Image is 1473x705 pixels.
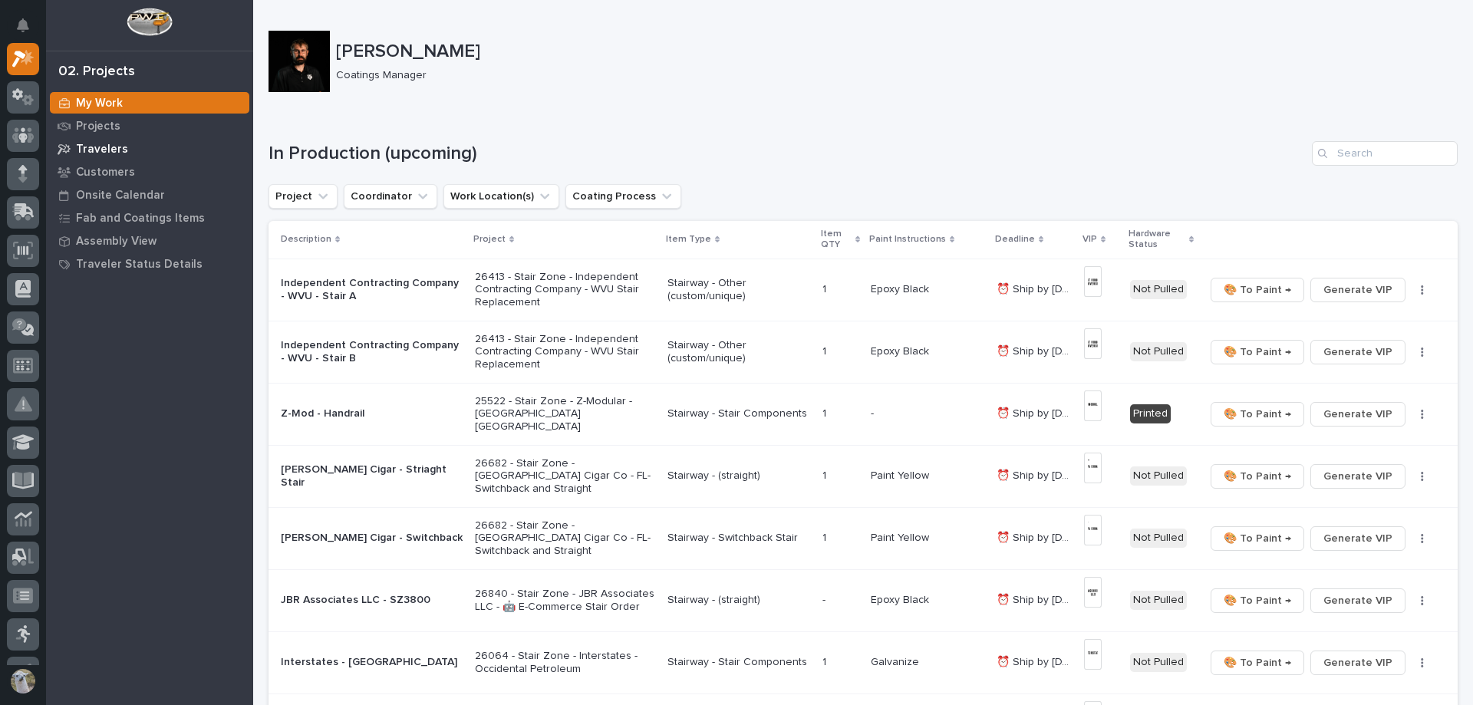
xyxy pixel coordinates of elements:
[1224,467,1291,486] span: 🎨 To Paint →
[822,342,829,358] p: 1
[1224,343,1291,361] span: 🎨 To Paint →
[667,277,810,303] p: Stairway - Other (custom/unique)
[871,404,877,420] p: -
[1310,402,1405,427] button: Generate VIP
[269,259,1458,321] tr: Independent Contracting Company - WVU - Stair A26413 - Stair Zone - Independent Contracting Compa...
[997,653,1075,669] p: ⏰ Ship by 9/16/25
[281,594,463,607] p: JBR Associates LLC - SZ3800
[1224,281,1291,299] span: 🎨 To Paint →
[269,569,1458,631] tr: JBR Associates LLC - SZ380026840 - Stair Zone - JBR Associates LLC - 🤖 E-Commerce Stair OrderStai...
[269,143,1306,165] h1: In Production (upcoming)
[344,184,437,209] button: Coordinator
[46,206,253,229] a: Fab and Coatings Items
[1224,654,1291,672] span: 🎨 To Paint →
[7,9,39,41] button: Notifications
[475,519,655,558] p: 26682 - Stair Zone - [GEOGRAPHIC_DATA] Cigar Co - FL- Switchback and Straight
[1211,526,1304,551] button: 🎨 To Paint →
[475,395,655,433] p: 25522 - Stair Zone - Z-Modular - [GEOGRAPHIC_DATA] [GEOGRAPHIC_DATA]
[58,64,135,81] div: 02. Projects
[822,653,829,669] p: 1
[269,184,338,209] button: Project
[269,321,1458,383] tr: Independent Contracting Company - WVU - Stair B26413 - Stair Zone - Independent Contracting Compa...
[127,8,172,36] img: Workspace Logo
[1130,653,1187,672] div: Not Pulled
[822,529,829,545] p: 1
[997,466,1075,483] p: ⏰ Ship by 9/15/25
[565,184,681,209] button: Coating Process
[76,143,128,156] p: Travelers
[1224,529,1291,548] span: 🎨 To Paint →
[1323,467,1392,486] span: Generate VIP
[76,189,165,203] p: Onsite Calendar
[1211,340,1304,364] button: 🎨 To Paint →
[269,445,1458,507] tr: [PERSON_NAME] Cigar - Striaght Stair26682 - Stair Zone - [GEOGRAPHIC_DATA] Cigar Co - FL- Switchb...
[76,120,120,133] p: Projects
[1323,281,1392,299] span: Generate VIP
[1323,591,1392,610] span: Generate VIP
[1224,405,1291,423] span: 🎨 To Paint →
[1130,466,1187,486] div: Not Pulled
[997,529,1075,545] p: ⏰ Ship by 9/15/25
[1323,529,1392,548] span: Generate VIP
[1310,526,1405,551] button: Generate VIP
[443,184,559,209] button: Work Location(s)
[667,656,810,669] p: Stairway - Stair Components
[475,588,655,614] p: 26840 - Stair Zone - JBR Associates LLC - 🤖 E-Commerce Stair Order
[1130,280,1187,299] div: Not Pulled
[46,229,253,252] a: Assembly View
[281,339,463,365] p: Independent Contracting Company - WVU - Stair B
[46,114,253,137] a: Projects
[1323,405,1392,423] span: Generate VIP
[269,507,1458,569] tr: [PERSON_NAME] Cigar - Switchback26682 - Stair Zone - [GEOGRAPHIC_DATA] Cigar Co - FL- Switchback ...
[1310,278,1405,302] button: Generate VIP
[46,160,253,183] a: Customers
[281,407,463,420] p: Z-Mod - Handrail
[1130,404,1171,423] div: Printed
[667,532,810,545] p: Stairway - Switchback Stair
[667,469,810,483] p: Stairway - (straight)
[473,231,506,248] p: Project
[997,280,1075,296] p: ⏰ Ship by 8/29/25
[269,631,1458,693] tr: Interstates - [GEOGRAPHIC_DATA]26064 - Stair Zone - Interstates - Occidental PetroleumStairway - ...
[46,183,253,206] a: Onsite Calendar
[667,594,810,607] p: Stairway - (straight)
[475,650,655,676] p: 26064 - Stair Zone - Interstates - Occidental Petroleum
[1083,231,1097,248] p: VIP
[281,277,463,303] p: Independent Contracting Company - WVU - Stair A
[19,18,39,43] div: Notifications
[475,333,655,371] p: 26413 - Stair Zone - Independent Contracting Company - WVU Stair Replacement
[1310,588,1405,613] button: Generate VIP
[1323,654,1392,672] span: Generate VIP
[1310,340,1405,364] button: Generate VIP
[997,591,1075,607] p: ⏰ Ship by 9/15/25
[7,665,39,697] button: users-avatar
[1130,591,1187,610] div: Not Pulled
[1211,402,1304,427] button: 🎨 To Paint →
[475,271,655,309] p: 26413 - Stair Zone - Independent Contracting Company - WVU Stair Replacement
[336,41,1452,63] p: [PERSON_NAME]
[667,407,810,420] p: Stairway - Stair Components
[46,91,253,114] a: My Work
[871,342,932,358] p: Epoxy Black
[822,280,829,296] p: 1
[281,231,331,248] p: Description
[1130,529,1187,548] div: Not Pulled
[1310,464,1405,489] button: Generate VIP
[871,466,932,483] p: Paint Yellow
[1323,343,1392,361] span: Generate VIP
[46,252,253,275] a: Traveler Status Details
[1129,226,1185,254] p: Hardware Status
[871,653,922,669] p: Galvanize
[281,532,463,545] p: [PERSON_NAME] Cigar - Switchback
[1312,141,1458,166] input: Search
[475,457,655,496] p: 26682 - Stair Zone - [GEOGRAPHIC_DATA] Cigar Co - FL- Switchback and Straight
[1224,591,1291,610] span: 🎨 To Paint →
[76,212,205,226] p: Fab and Coatings Items
[667,339,810,365] p: Stairway - Other (custom/unique)
[76,97,123,110] p: My Work
[1211,464,1304,489] button: 🎨 To Paint →
[76,166,135,180] p: Customers
[281,463,463,489] p: [PERSON_NAME] Cigar - Striaght Stair
[869,231,946,248] p: Paint Instructions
